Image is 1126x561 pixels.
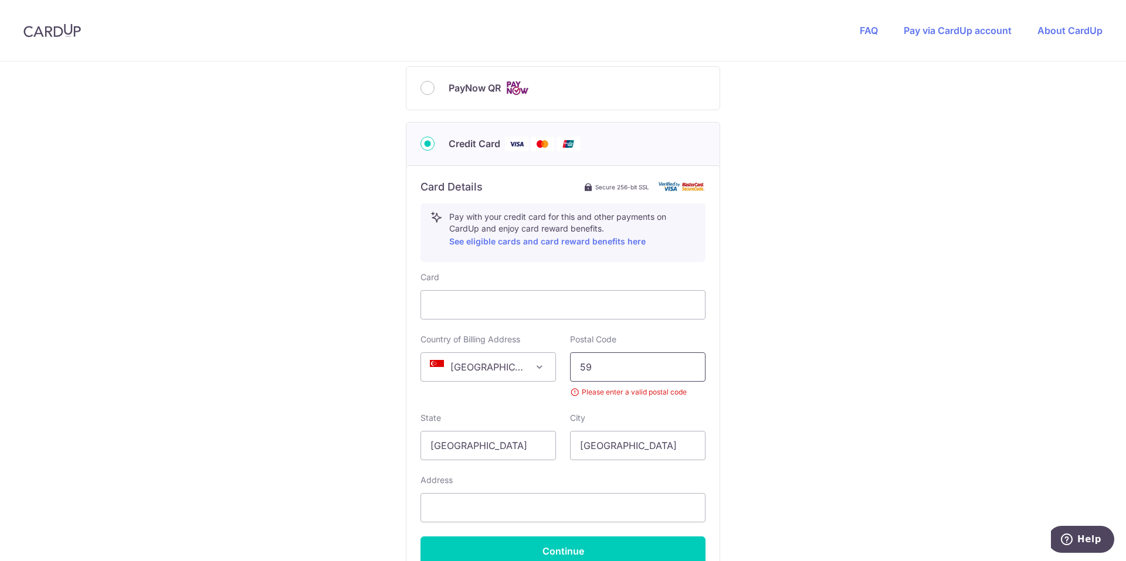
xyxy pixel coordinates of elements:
span: Singapore [421,353,555,381]
label: Postal Code [570,334,616,345]
img: Mastercard [531,137,554,151]
label: State [420,412,441,424]
input: Example 123456 [570,352,706,382]
span: Credit Card [449,137,500,151]
img: CardUp [23,23,81,38]
a: See eligible cards and card reward benefits here [449,236,646,246]
label: City [570,412,585,424]
label: Country of Billing Address [420,334,520,345]
small: Please enter a valid postal code [570,386,706,398]
div: PayNow QR Cards logo [420,81,706,96]
p: Pay with your credit card for this and other payments on CardUp and enjoy card reward benefits. [449,211,696,249]
span: Secure 256-bit SSL [595,182,649,192]
a: FAQ [860,25,878,36]
a: Pay via CardUp account [904,25,1012,36]
span: PayNow QR [449,81,501,95]
img: Visa [505,137,528,151]
img: Union Pay [557,137,580,151]
img: Cards logo [506,81,529,96]
span: Singapore [420,352,556,382]
h6: Card Details [420,180,483,194]
label: Address [420,474,453,486]
div: Credit Card Visa Mastercard Union Pay [420,137,706,151]
a: About CardUp [1037,25,1103,36]
label: Card [420,271,439,283]
iframe: Secure card payment input frame [430,298,696,312]
iframe: Opens a widget where you can find more information [1051,526,1114,555]
img: card secure [659,182,706,192]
